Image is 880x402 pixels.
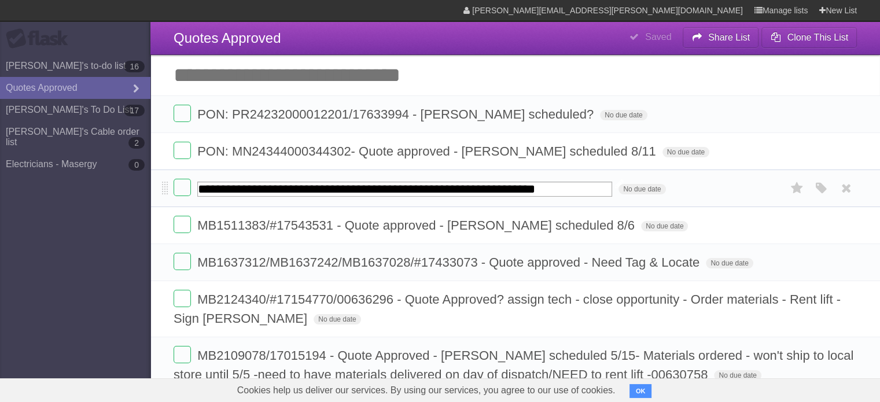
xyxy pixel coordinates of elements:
[629,384,652,398] button: OK
[124,61,145,72] b: 16
[645,32,671,42] b: Saved
[662,147,709,157] span: No due date
[174,348,853,382] span: MB2109078/17015194 - Quote Approved - [PERSON_NAME] scheduled 5/15- Materials ordered - won't shi...
[6,28,75,49] div: Flask
[641,221,688,231] span: No due date
[706,258,753,268] span: No due date
[708,32,750,42] b: Share List
[314,314,360,324] span: No due date
[174,292,841,326] span: MB2124340/#17154770/00636296 - Quote Approved? assign tech - close opportunity - Order materials ...
[174,290,191,307] label: Done
[124,105,145,116] b: 17
[174,216,191,233] label: Done
[174,179,191,196] label: Done
[197,255,702,270] span: MB1637312/MB1637242/MB1637028/#17433073 - Quote approved - Need Tag & Locate
[197,107,597,121] span: PON: PR24232000012201/17633994 - [PERSON_NAME] scheduled?
[174,142,191,159] label: Done
[600,110,647,120] span: No due date
[174,105,191,122] label: Done
[714,370,761,381] span: No due date
[128,159,145,171] b: 0
[786,179,808,198] label: Star task
[128,137,145,149] b: 2
[197,218,638,233] span: MB1511383/#17543531 - Quote approved - [PERSON_NAME] scheduled 8/6
[226,379,627,402] span: Cookies help us deliver our services. By using our services, you agree to our use of cookies.
[618,184,665,194] span: No due date
[174,253,191,270] label: Done
[174,30,281,46] span: Quotes Approved
[683,27,759,48] button: Share List
[761,27,857,48] button: Clone This List
[787,32,848,42] b: Clone This List
[197,144,658,158] span: PON: MN24344000344302- Quote approved - [PERSON_NAME] scheduled 8/11
[174,346,191,363] label: Done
